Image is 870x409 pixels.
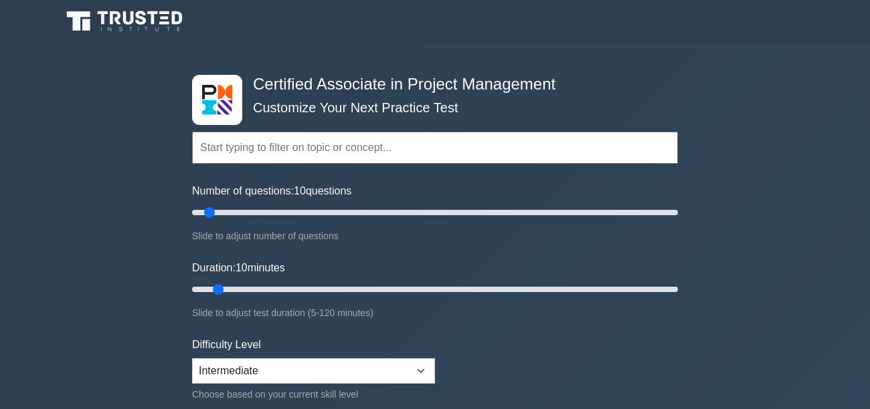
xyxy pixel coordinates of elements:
[192,337,261,353] label: Difficulty Level
[294,185,306,196] span: 10
[192,386,435,402] div: Choose based on your current skill level
[192,260,285,276] label: Duration: minutes
[192,183,351,199] label: Number of questions: questions
[248,75,612,94] h4: Certified Associate in Project Management
[192,305,678,321] div: Slide to adjust test duration (5-120 minutes)
[236,262,248,273] span: 10
[192,228,678,244] div: Slide to adjust number of questions
[192,132,678,164] input: Start typing to filter on topic or concept...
